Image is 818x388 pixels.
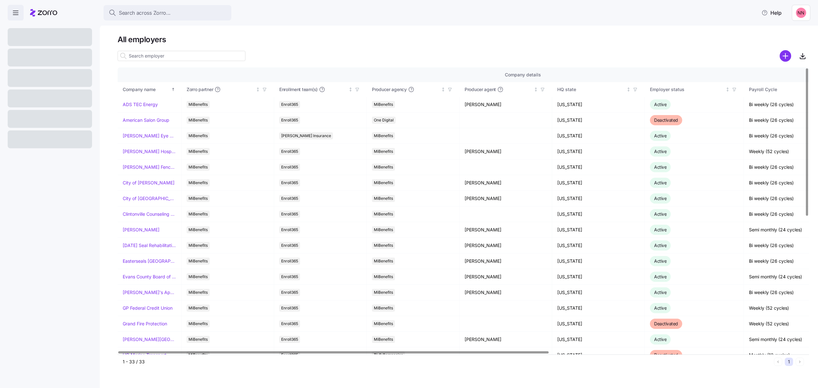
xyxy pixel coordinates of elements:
[118,51,245,61] input: Search employer
[123,336,176,343] a: [PERSON_NAME][GEOGRAPHIC_DATA][DEMOGRAPHIC_DATA]
[374,132,393,139] span: MiBenefits
[654,337,667,342] span: Active
[441,87,445,92] div: Not sorted
[374,117,394,124] span: One Digital
[374,258,393,265] span: MiBenefits
[654,290,667,295] span: Active
[189,336,208,343] span: MiBenefits
[725,87,730,92] div: Not sorted
[552,347,645,363] td: [US_STATE]
[367,82,459,97] th: Producer agencyNot sorted
[104,5,231,20] button: Search across Zorro...
[281,179,298,186] span: Enroll365
[123,211,176,217] a: Clintonville Counseling and Wellness
[654,133,667,138] span: Active
[654,117,678,123] span: Deactivated
[774,358,782,366] button: Previous page
[171,87,175,92] div: Sorted ascending
[374,226,393,233] span: MiBenefits
[459,269,552,285] td: [PERSON_NAME]
[281,273,298,280] span: Enroll365
[374,273,393,280] span: MiBenefits
[654,243,667,248] span: Active
[123,148,176,155] a: [PERSON_NAME] Hospitality
[796,8,806,18] img: 37cb906d10cb440dd1cb011682786431
[374,289,393,296] span: MiBenefits
[552,97,645,113] td: [US_STATE]
[181,82,274,97] th: Zorro partnerNot sorted
[552,300,645,316] td: [US_STATE]
[123,242,176,249] a: [DATE] Seal Rehabilitation Center of [GEOGRAPHIC_DATA]
[459,285,552,300] td: [PERSON_NAME]
[123,321,167,327] a: Grand Fire Protection
[534,87,538,92] div: Not sorted
[189,179,208,186] span: MiBenefits
[552,191,645,206] td: [US_STATE]
[123,258,176,264] a: Easterseals [GEOGRAPHIC_DATA] & [GEOGRAPHIC_DATA][US_STATE]
[348,87,353,92] div: Not sorted
[281,164,298,171] span: Enroll365
[189,289,208,296] span: MiBenefits
[123,101,158,108] a: ADS TEC Energy
[118,35,809,44] h1: All employers
[459,332,552,347] td: [PERSON_NAME]
[274,82,367,97] th: Enrollment team(s)Not sorted
[281,132,331,139] span: [PERSON_NAME] Insurance
[552,332,645,347] td: [US_STATE]
[459,238,552,253] td: [PERSON_NAME]
[552,175,645,191] td: [US_STATE]
[189,117,208,124] span: MiBenefits
[374,195,393,202] span: MiBenefits
[459,222,552,238] td: [PERSON_NAME]
[123,305,173,311] a: GP Federal Credit Union
[796,358,804,366] button: Next page
[459,144,552,159] td: [PERSON_NAME]
[552,82,645,97] th: HQ stateNot sorted
[189,195,208,202] span: MiBenefits
[189,211,208,218] span: MiBenefits
[123,164,176,170] a: [PERSON_NAME] Fence Company
[256,87,260,92] div: Not sorted
[654,227,667,232] span: Active
[189,320,208,327] span: MiBenefits
[749,86,817,93] div: Payroll Cycle
[123,274,176,280] a: Evans County Board of Commissioners
[281,258,298,265] span: Enroll365
[189,132,208,139] span: MiBenefits
[756,6,787,19] button: Help
[374,242,393,249] span: MiBenefits
[189,164,208,171] span: MiBenefits
[761,9,782,17] span: Help
[189,101,208,108] span: MiBenefits
[459,253,552,269] td: [PERSON_NAME]
[552,113,645,128] td: [US_STATE]
[374,164,393,171] span: MiBenefits
[187,86,213,93] span: Zorro partner
[189,226,208,233] span: MiBenefits
[374,305,393,312] span: MiBenefits
[281,101,298,108] span: Enroll365
[552,206,645,222] td: [US_STATE]
[552,222,645,238] td: [US_STATE]
[785,358,793,366] button: 1
[459,97,552,113] td: [PERSON_NAME]
[374,320,393,327] span: MiBenefits
[123,227,159,233] a: [PERSON_NAME]
[123,133,176,139] a: [PERSON_NAME] Eye Associates
[626,87,631,92] div: Not sorted
[119,9,171,17] span: Search across Zorro...
[654,149,667,154] span: Active
[552,128,645,144] td: [US_STATE]
[374,211,393,218] span: MiBenefits
[372,86,407,93] span: Producer agency
[552,253,645,269] td: [US_STATE]
[281,195,298,202] span: Enroll365
[459,82,552,97] th: Producer agentNot sorted
[281,289,298,296] span: Enroll365
[281,148,298,155] span: Enroll365
[780,50,791,62] svg: add icon
[465,86,496,93] span: Producer agent
[189,305,208,312] span: MiBenefits
[374,101,393,108] span: MiBenefits
[279,86,318,93] span: Enrollment team(s)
